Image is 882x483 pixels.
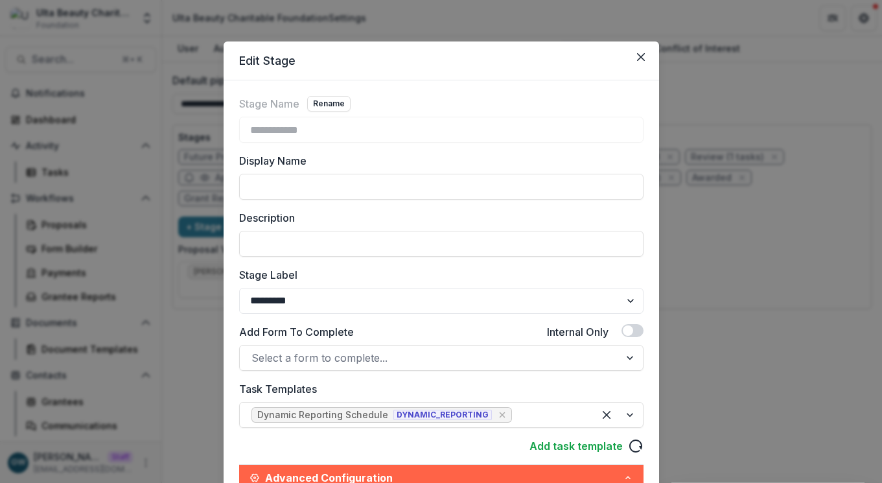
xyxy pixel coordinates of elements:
[239,96,299,112] label: Stage Name
[307,96,351,112] button: Rename
[393,410,492,420] span: DYNAMIC_REPORTING
[496,408,509,421] div: Remove [object Object]
[631,47,651,67] button: Close
[257,410,388,421] div: Dynamic Reporting Schedule
[239,210,636,226] label: Description
[596,405,617,425] div: Clear selected options
[239,153,636,169] label: Display Name
[529,438,623,454] a: Add task template
[239,267,636,283] label: Stage Label
[628,438,644,454] svg: reload
[239,324,354,340] label: Add Form To Complete
[224,41,659,80] header: Edit Stage
[547,324,609,340] label: Internal Only
[239,381,636,397] label: Task Templates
